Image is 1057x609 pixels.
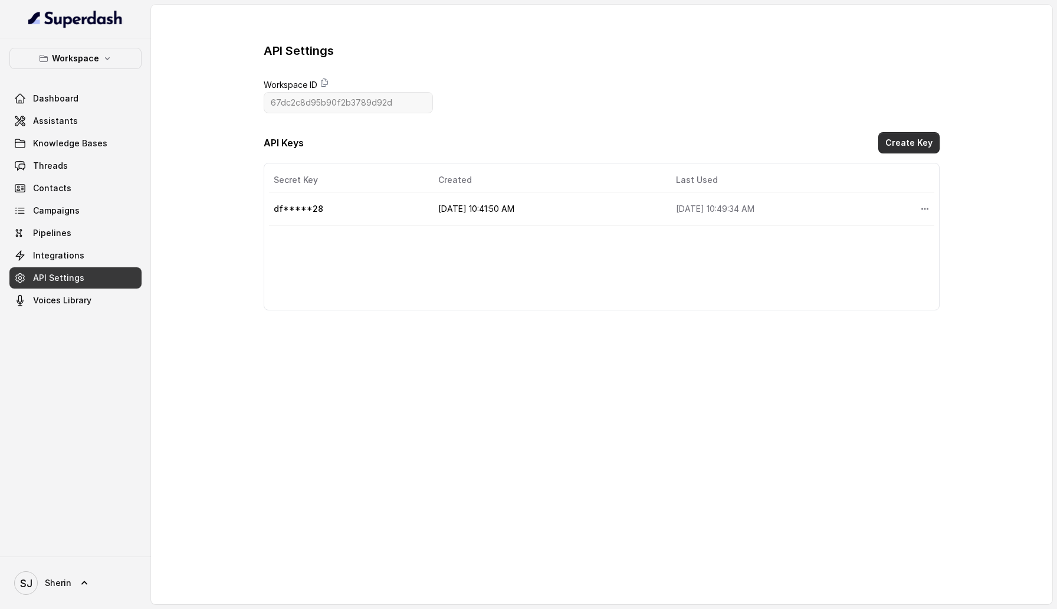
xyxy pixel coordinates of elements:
span: Campaigns [33,205,80,217]
h3: API Settings [264,42,334,59]
button: Create Key [878,132,940,153]
span: Integrations [33,250,84,261]
span: Knowledge Bases [33,137,107,149]
span: Assistants [33,115,78,127]
span: Sherin [45,577,71,589]
a: Contacts [9,178,142,199]
th: Last Used [667,168,911,192]
a: Voices Library [9,290,142,311]
button: More options [914,198,935,220]
button: Workspace [9,48,142,69]
th: Secret Key [269,168,429,192]
span: Dashboard [33,93,78,104]
th: Created [429,168,667,192]
a: Pipelines [9,222,142,244]
td: [DATE] 10:49:34 AM [667,192,911,226]
h3: API Keys [264,136,304,150]
span: API Settings [33,272,84,284]
span: Threads [33,160,68,172]
a: Sherin [9,567,142,600]
td: [DATE] 10:41:50 AM [429,192,667,226]
text: SJ [20,577,32,590]
a: Threads [9,155,142,176]
img: light.svg [28,9,123,28]
span: Contacts [33,182,71,194]
a: Knowledge Bases [9,133,142,154]
p: Workspace [52,51,99,66]
a: Campaigns [9,200,142,221]
a: Assistants [9,110,142,132]
span: Pipelines [33,227,71,239]
span: Voices Library [33,294,91,306]
a: Dashboard [9,88,142,109]
label: Workspace ID [264,78,317,92]
a: Integrations [9,245,142,266]
a: API Settings [9,267,142,289]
